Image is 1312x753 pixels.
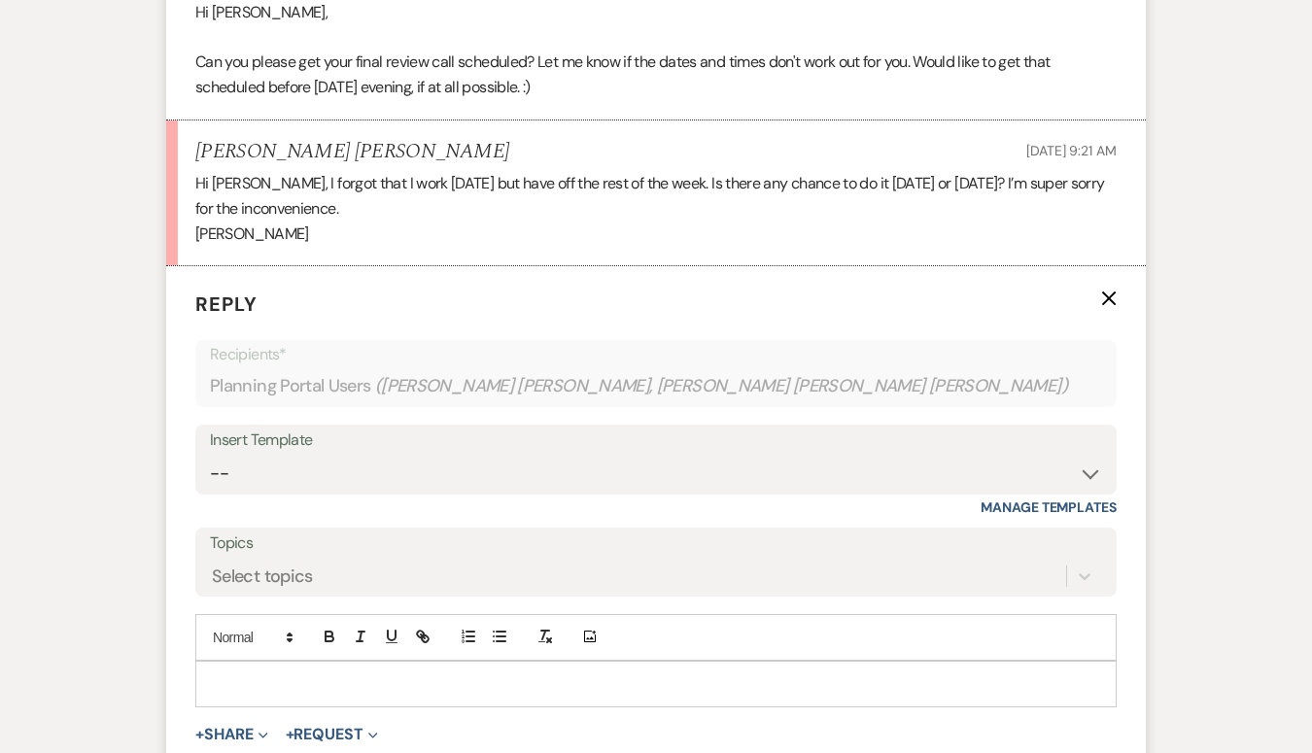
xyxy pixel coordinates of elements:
a: Manage Templates [981,498,1117,516]
span: + [195,727,204,742]
div: Hi [PERSON_NAME], I forgot that I work [DATE] but have off the rest of the week. Is there any cha... [195,171,1117,246]
span: Reply [195,291,258,317]
span: + [286,727,294,742]
button: Request [286,727,378,742]
p: Can you please get your final review call scheduled? Let me know if the dates and times don't wor... [195,50,1117,99]
div: Select topics [212,563,313,589]
span: ( [PERSON_NAME] [PERSON_NAME], [PERSON_NAME] [PERSON_NAME] [PERSON_NAME] ) [375,373,1069,399]
button: Share [195,727,268,742]
span: [DATE] 9:21 AM [1026,142,1117,159]
div: Planning Portal Users [210,367,1102,405]
h5: [PERSON_NAME] [PERSON_NAME] [195,140,509,164]
label: Topics [210,530,1102,558]
div: Insert Template [210,427,1102,455]
p: Recipients* [210,342,1102,367]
